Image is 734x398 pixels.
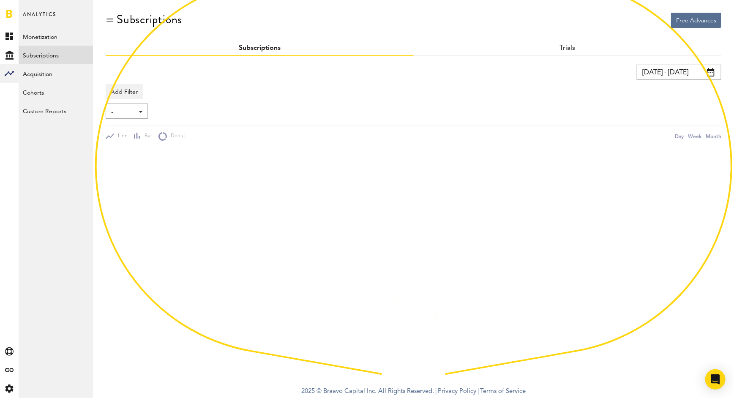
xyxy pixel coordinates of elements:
[18,6,48,14] span: Support
[438,388,476,395] a: Privacy Policy
[114,133,128,140] span: Line
[23,9,56,27] span: Analytics
[671,13,721,28] button: Free Advances
[106,84,143,99] button: Add Filter
[19,64,93,83] a: Acquisition
[19,46,93,64] a: Subscriptions
[706,132,721,141] div: Month
[117,13,182,26] div: Subscriptions
[111,105,134,120] span: -
[19,27,93,46] a: Monetization
[480,388,526,395] a: Terms of Service
[239,45,281,52] a: Subscriptions
[301,385,434,398] span: 2025 © Braavo Capital Inc. All Rights Reserved.
[705,369,726,390] div: Open Intercom Messenger
[167,133,185,140] span: Donut
[559,45,575,52] a: Trials
[675,132,684,141] div: Day
[19,83,93,101] a: Cohorts
[688,132,701,141] div: Week
[19,101,93,120] a: Custom Reports
[141,133,152,140] span: Bar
